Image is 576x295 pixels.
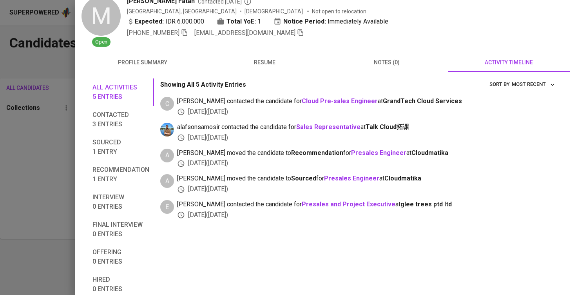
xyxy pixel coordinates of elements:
[177,185,557,194] div: [DATE] ( [DATE] )
[257,17,261,26] span: 1
[296,123,360,131] a: Sales Representative
[92,38,110,46] span: Open
[400,200,452,208] span: glee trees ptd ltd
[453,58,565,67] span: activity timeline
[351,149,406,157] a: Presales Engineer
[512,80,555,89] span: Most Recent
[384,175,421,182] span: Cloudmatika
[302,97,378,105] a: Cloud Pre-sales Engineer
[127,29,179,36] span: [PHONE_NUMBER]
[92,193,149,211] span: Interview 0 entries
[245,7,304,15] span: [DEMOGRAPHIC_DATA]
[92,220,149,239] span: Final interview 0 entries
[274,17,388,26] div: Immediately Available
[177,200,557,209] span: [PERSON_NAME] contacted the candidate for at
[177,97,557,106] span: [PERSON_NAME] contacted the candidate for at
[177,174,557,183] span: [PERSON_NAME] moved the candidate to for at
[177,123,557,132] span: alafsonsamosir contacted the candidate for at
[160,80,246,89] p: Showing All 5 Activity Entries
[411,149,448,157] span: Cloudmatika
[366,123,409,131] span: Talk Cloud拓课
[92,83,149,102] span: All activities 5 entries
[160,174,174,188] div: A
[194,29,295,36] span: [EMAIL_ADDRESS][DOMAIN_NAME]
[92,110,149,129] span: Contacted 3 entries
[312,7,366,15] p: Not open to relocation
[208,58,321,67] span: resume
[226,17,256,26] b: Total YoE:
[160,149,174,162] div: A
[302,200,395,208] a: Presales and Project Executive
[489,81,510,87] span: sort by
[135,17,164,26] b: Expected:
[177,107,557,117] div: [DATE] ( [DATE] )
[177,133,557,142] div: [DATE] ( [DATE] )
[92,138,149,157] span: Sourced 1 entry
[283,17,326,26] b: Notice Period:
[92,275,149,294] span: Hired 0 entries
[177,149,557,158] span: [PERSON_NAME] moved the candidate to for at
[324,175,379,182] a: Presales Engineer
[160,97,174,111] div: C
[160,123,174,137] img: alafson@glints.com
[127,7,237,15] div: [GEOGRAPHIC_DATA], [GEOGRAPHIC_DATA]
[330,58,443,67] span: notes (0)
[92,165,149,184] span: Recommendation 1 entry
[291,175,316,182] b: Sourced
[177,211,557,220] div: [DATE] ( [DATE] )
[160,200,174,214] div: E
[177,159,557,168] div: [DATE] ( [DATE] )
[291,149,343,157] b: Recommendation
[510,78,557,91] button: sort by
[127,17,204,26] div: IDR 6.000.000
[86,58,199,67] span: profile summary
[92,248,149,266] span: Offering 0 entries
[383,97,462,105] span: GrandTech Cloud Services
